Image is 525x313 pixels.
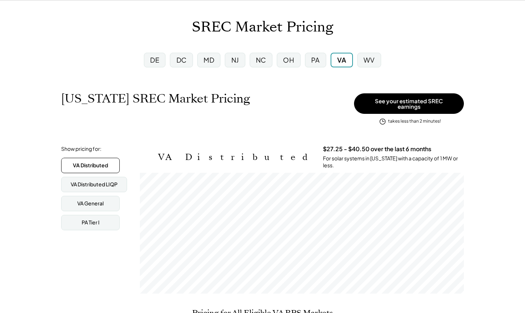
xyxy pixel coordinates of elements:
div: NC [256,55,266,64]
h1: SREC Market Pricing [192,19,333,36]
div: VA [337,55,346,64]
div: For solar systems in [US_STATE] with a capacity of 1 MW or less. [323,155,464,169]
div: VA Distributed [73,162,108,169]
div: takes less than 2 minutes! [388,118,441,124]
div: VA Distributed LIQP [71,181,118,188]
div: DC [176,55,187,64]
button: See your estimated SREC earnings [354,93,464,114]
div: NJ [231,55,239,64]
div: PA Tier I [82,219,100,226]
h3: $27.25 - $40.50 over the last 6 months [323,145,431,153]
div: DE [150,55,159,64]
div: PA [311,55,320,64]
div: WV [364,55,375,64]
div: Show pricing for: [61,145,101,153]
div: MD [204,55,214,64]
h2: VA Distributed [158,152,312,163]
div: OH [283,55,294,64]
h1: [US_STATE] SREC Market Pricing [61,92,250,106]
div: VA General [77,200,104,207]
